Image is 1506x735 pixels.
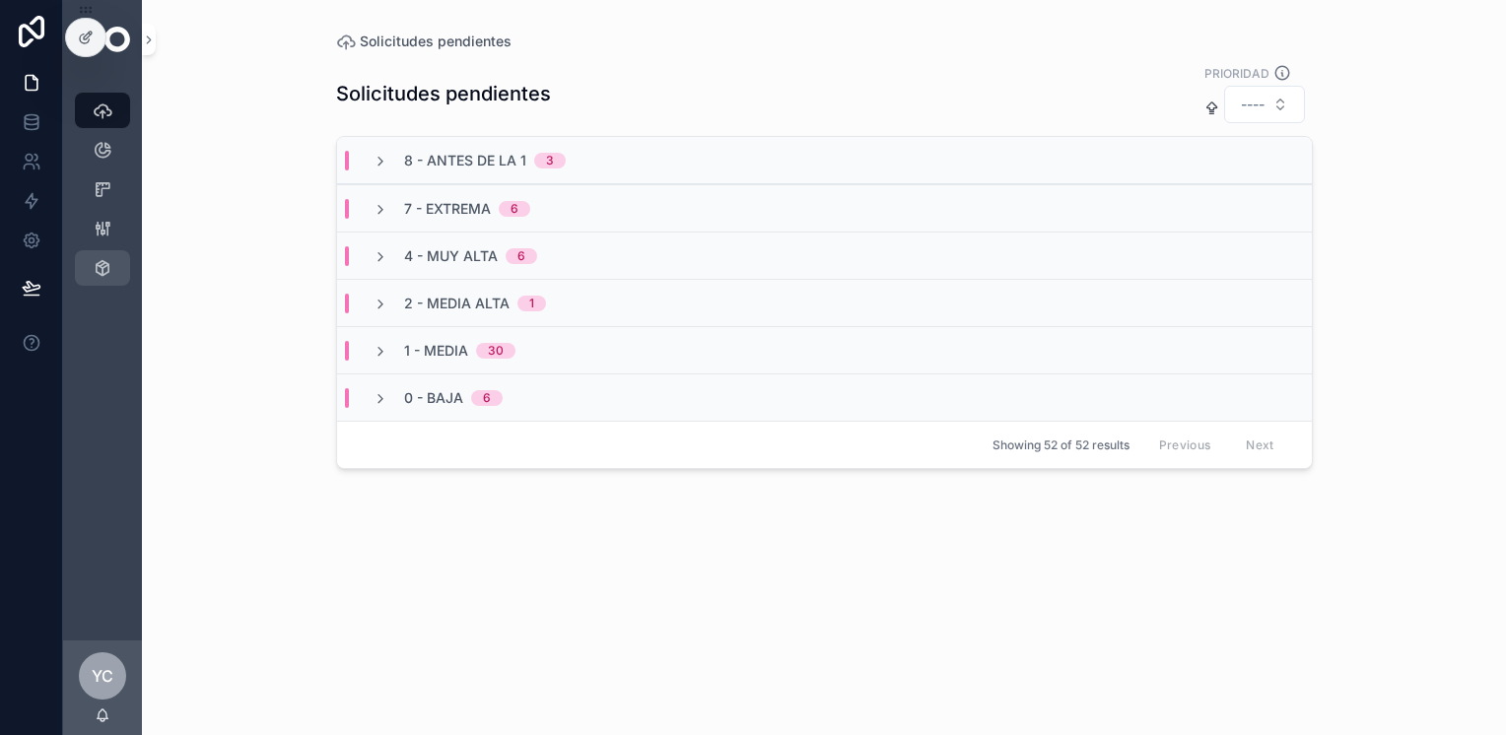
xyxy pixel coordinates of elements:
span: 2 - Media Alta [404,294,510,313]
span: 4 - Muy Alta [404,246,498,266]
span: Solicitudes pendientes [360,32,512,51]
label: PRIORIDAD [1204,64,1269,82]
span: 1 - Media [404,341,468,361]
span: 8 - Antes de la 1 [404,151,526,170]
a: Solicitudes pendientes [336,32,512,51]
div: 6 [517,248,525,264]
div: scrollable content [63,79,142,311]
div: 30 [488,343,504,359]
span: 7 - Extrema [404,199,491,219]
div: 1 [529,296,534,311]
span: YC [92,664,113,688]
div: 6 [483,390,491,406]
button: Select Button [1224,86,1305,123]
span: 0 - Baja [404,388,463,408]
h1: Solicitudes pendientes [336,80,551,107]
span: ---- [1241,95,1265,114]
div: 6 [511,201,518,217]
div: 3 [546,153,554,168]
span: Showing 52 of 52 results [993,437,1129,453]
